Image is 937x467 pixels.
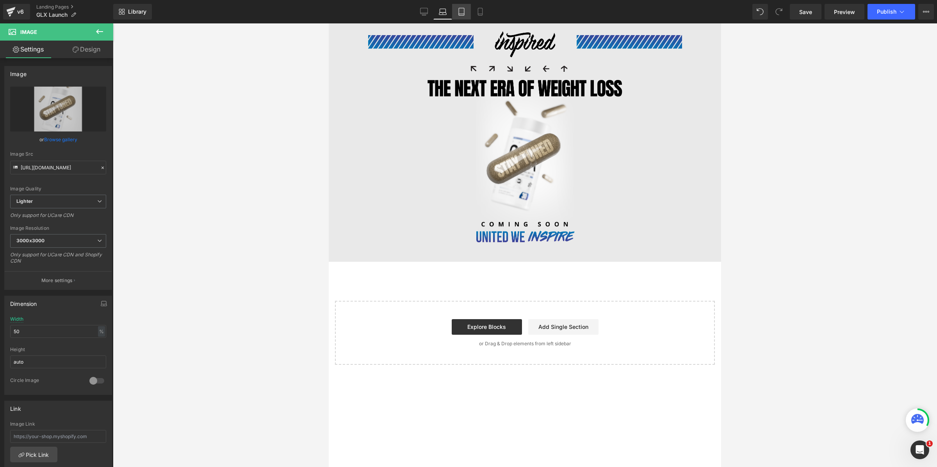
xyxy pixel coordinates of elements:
[10,252,106,269] div: Only support for UCare CDN and Shopify CDN
[200,296,270,311] a: Add Single Section
[918,4,934,20] button: More
[10,151,106,157] div: Image Src
[5,271,112,289] button: More settings
[415,4,433,20] a: Desktop
[123,296,193,311] a: Explore Blocks
[752,4,768,20] button: Undo
[877,9,896,15] span: Publish
[910,440,929,459] iframe: Intercom live chat
[16,198,33,204] b: Lighter
[10,355,106,368] input: auto
[10,401,21,412] div: Link
[113,4,152,20] a: New Library
[771,4,787,20] button: Redo
[433,4,452,20] a: Laptop
[10,347,106,352] div: Height
[471,4,490,20] a: Mobile
[19,318,374,323] p: or Drag & Drop elements from left sidebar
[799,8,812,16] span: Save
[41,277,73,284] p: More settings
[10,66,27,77] div: Image
[10,316,23,322] div: Width
[10,226,106,231] div: Image Resolution
[868,4,915,20] button: Publish
[834,8,855,16] span: Preview
[58,41,115,58] a: Design
[825,4,864,20] a: Preview
[3,4,30,20] a: v6
[10,421,106,427] div: Image Link
[10,212,106,224] div: Only support for UCare CDN
[36,12,68,18] span: GLX Launch
[16,7,25,17] div: v6
[20,29,37,35] span: Image
[10,430,106,443] input: https://your-shop.myshopify.com
[10,447,57,462] a: Pick Link
[10,186,106,192] div: Image Quality
[10,377,82,385] div: Circle Image
[98,326,105,337] div: %
[16,238,45,243] b: 3000x3000
[10,296,37,307] div: Dimension
[10,135,106,144] div: or
[128,8,146,15] span: Library
[36,4,113,10] a: Landing Pages
[44,133,77,146] a: Browse gallery
[452,4,471,20] a: Tablet
[10,325,106,338] input: auto
[10,161,106,174] input: Link
[926,440,933,447] span: 1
